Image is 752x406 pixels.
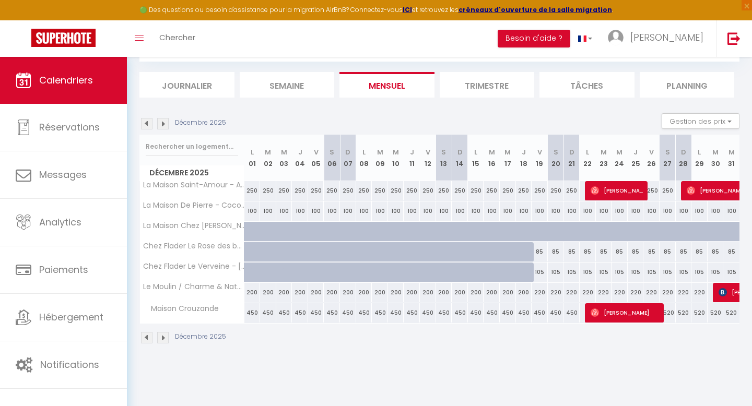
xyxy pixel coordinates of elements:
th: 22 [580,135,596,181]
div: 250 [436,181,452,200]
p: Décembre 2025 [175,332,226,342]
div: 200 [340,283,356,302]
span: La Maison Chez [PERSON_NAME] - Cocooning au bord de l'eau [142,222,246,230]
div: 250 [276,181,292,200]
div: 100 [388,201,404,221]
div: 85 [548,242,564,261]
img: logout [727,32,741,45]
div: 100 [500,201,516,221]
div: 100 [723,201,739,221]
abbr: V [537,147,542,157]
div: 200 [404,283,420,302]
div: 100 [292,201,308,221]
div: 100 [548,201,564,221]
span: Chercher [159,32,195,43]
abbr: M [377,147,383,157]
abbr: D [457,147,463,157]
div: 105 [532,262,548,282]
span: Analytics [39,216,81,229]
div: 100 [356,201,372,221]
div: 250 [244,181,261,200]
div: 105 [708,262,724,282]
div: 520 [676,303,692,323]
div: 220 [643,283,660,302]
div: 100 [516,201,532,221]
div: 250 [324,181,340,200]
span: Le Moulin / Charme & Nature [142,283,246,291]
abbr: J [410,147,414,157]
div: 250 [548,181,564,200]
div: 200 [388,283,404,302]
div: 450 [388,303,404,323]
div: 100 [628,201,644,221]
abbr: V [314,147,319,157]
div: 200 [356,283,372,302]
div: 450 [260,303,276,323]
div: 100 [643,201,660,221]
abbr: V [426,147,430,157]
div: 450 [356,303,372,323]
div: 250 [643,181,660,200]
div: 220 [660,283,676,302]
abbr: M [504,147,511,157]
div: 220 [628,283,644,302]
div: 250 [420,181,436,200]
div: 220 [532,283,548,302]
th: 21 [563,135,580,181]
div: 220 [676,283,692,302]
span: [PERSON_NAME] [591,303,661,323]
div: 100 [436,201,452,221]
th: 04 [292,135,308,181]
th: 09 [372,135,388,181]
button: Gestion des prix [662,113,739,129]
div: 220 [563,283,580,302]
div: 105 [660,262,676,282]
div: 200 [244,283,261,302]
div: 220 [596,283,612,302]
div: 100 [580,201,596,221]
button: Besoin d'aide ? [498,30,570,47]
div: 200 [292,283,308,302]
th: 07 [340,135,356,181]
span: La Maison De Pierre - Cocooning & Nature [142,201,246,209]
div: 220 [548,283,564,302]
abbr: M [265,147,271,157]
th: 29 [691,135,708,181]
div: 100 [691,201,708,221]
div: 250 [340,181,356,200]
th: 24 [612,135,628,181]
th: 08 [356,135,372,181]
th: 16 [484,135,500,181]
div: 105 [612,262,628,282]
abbr: S [441,147,446,157]
div: 450 [468,303,484,323]
div: 200 [324,283,340,302]
div: 100 [372,201,388,221]
th: 01 [244,135,261,181]
div: 100 [484,201,500,221]
input: Rechercher un logement... [146,137,238,156]
abbr: M [281,147,287,157]
div: 200 [436,283,452,302]
abbr: D [569,147,574,157]
abbr: J [633,147,638,157]
th: 17 [500,135,516,181]
div: 220 [580,283,596,302]
li: Planning [640,72,735,98]
div: 250 [260,181,276,200]
div: 105 [596,262,612,282]
div: 200 [276,283,292,302]
abbr: J [298,147,302,157]
div: 105 [676,262,692,282]
span: Messages [39,168,87,181]
abbr: L [586,147,589,157]
th: 02 [260,135,276,181]
span: Maison Crouzande [142,303,221,315]
div: 450 [324,303,340,323]
abbr: L [698,147,701,157]
div: 450 [276,303,292,323]
abbr: S [665,147,670,157]
th: 28 [676,135,692,181]
a: créneaux d'ouverture de la salle migration [459,5,612,14]
abbr: M [393,147,399,157]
